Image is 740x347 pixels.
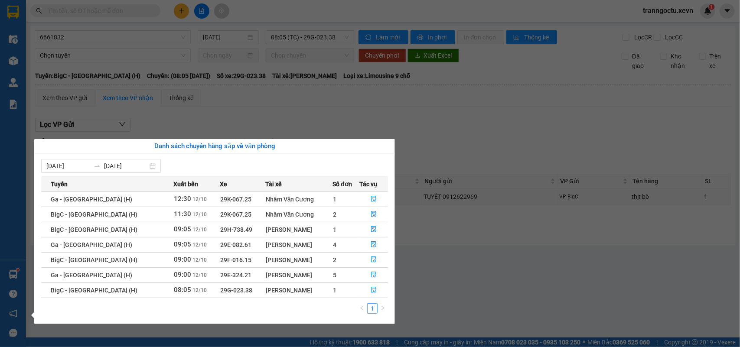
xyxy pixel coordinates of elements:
div: Nhâm Văn Cương [266,195,333,204]
span: 12/10 [192,257,207,263]
div: [PERSON_NAME] [266,270,333,280]
span: BigC - [GEOGRAPHIC_DATA] (H) [51,226,137,233]
span: 5 [333,272,336,279]
button: file-done [360,192,388,206]
span: left [359,305,365,311]
span: Tài xế [265,179,282,189]
button: file-done [360,283,388,297]
div: [PERSON_NAME] [266,225,333,234]
span: 29K-067.25 [220,211,252,218]
li: 1 [367,303,378,314]
span: file-done [371,226,377,233]
span: BigC - [GEOGRAPHIC_DATA] (H) [51,256,137,263]
span: file-done [371,211,377,218]
span: 29G-023.38 [220,287,253,294]
span: right [380,305,385,311]
span: file-done [371,241,377,248]
span: file-done [371,272,377,279]
span: 09:00 [174,256,191,263]
span: 12:30 [174,195,191,203]
button: file-done [360,253,388,267]
input: Từ ngày [46,161,90,171]
span: Xe [220,179,227,189]
span: BigC - [GEOGRAPHIC_DATA] (H) [51,287,137,294]
span: file-done [371,196,377,203]
div: [PERSON_NAME] [266,255,333,265]
li: Previous Page [357,303,367,314]
span: 2 [333,256,336,263]
div: [PERSON_NAME] [266,240,333,250]
span: 29F-016.15 [220,256,252,263]
span: Tuyến [51,179,68,189]
span: file-done [371,256,377,263]
button: left [357,303,367,314]
span: 12/10 [192,242,207,248]
a: 1 [368,304,377,313]
span: 29E-324.21 [220,272,252,279]
span: BigC - [GEOGRAPHIC_DATA] (H) [51,211,137,218]
span: Số đơn [333,179,352,189]
span: 4 [333,241,336,248]
button: file-done [360,268,388,282]
div: [PERSON_NAME] [266,285,333,295]
input: Đến ngày [104,161,148,171]
span: 12/10 [192,287,207,293]
li: Next Page [378,303,388,314]
span: 1 [333,226,336,233]
button: file-done [360,208,388,221]
span: 11:30 [174,210,191,218]
span: 29K-067.25 [220,196,252,203]
button: file-done [360,238,388,252]
span: 09:00 [174,271,191,279]
span: file-done [371,287,377,294]
span: 08:05 [174,286,191,294]
span: 1 [333,287,336,294]
span: 12/10 [192,196,207,202]
span: 12/10 [192,272,207,278]
span: swap-right [94,162,101,169]
span: 1 [333,196,336,203]
span: 09:05 [174,225,191,233]
span: Ga - [GEOGRAPHIC_DATA] (H) [51,241,132,248]
span: 12/10 [192,211,207,217]
span: 12/10 [192,227,207,233]
span: Xuất bến [173,179,198,189]
div: Danh sách chuyến hàng sắp về văn phòng [41,141,388,152]
span: Tác vụ [360,179,378,189]
span: 2 [333,211,336,218]
span: to [94,162,101,169]
button: file-done [360,223,388,237]
span: 09:05 [174,240,191,248]
span: Ga - [GEOGRAPHIC_DATA] (H) [51,272,132,279]
span: 29E-082.61 [220,241,252,248]
div: Nhâm Văn Cương [266,210,333,219]
span: 29H-738.49 [220,226,253,233]
button: right [378,303,388,314]
span: Ga - [GEOGRAPHIC_DATA] (H) [51,196,132,203]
